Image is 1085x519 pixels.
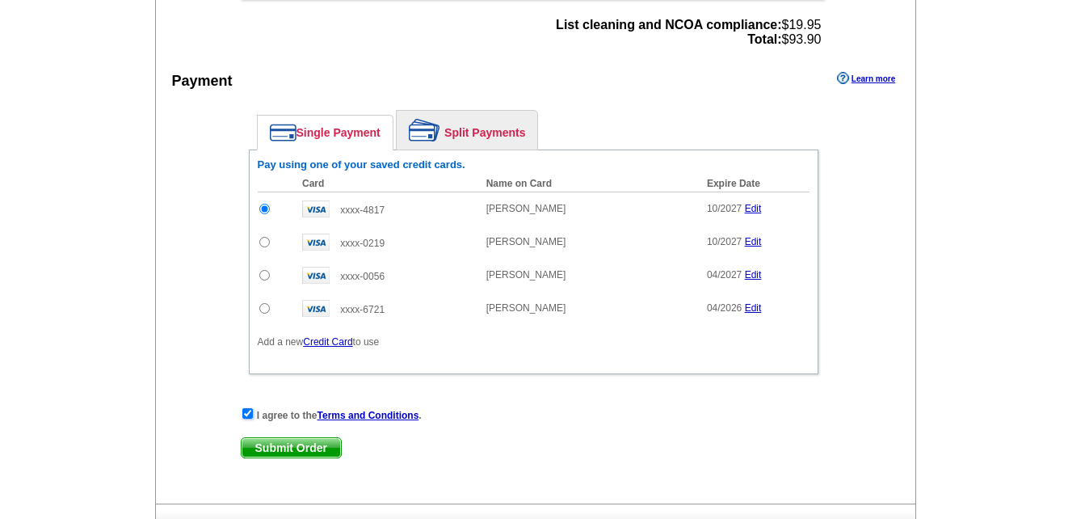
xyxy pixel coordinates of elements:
th: Card [294,175,478,192]
a: Edit [745,269,762,281]
span: 04/2026 [707,302,742,314]
div: Payment [172,70,233,92]
iframe: LiveChat chat widget [762,143,1085,519]
strong: Total: [747,32,781,46]
img: split-payment.png [409,119,440,141]
span: [PERSON_NAME] [486,302,566,314]
a: Edit [745,302,762,314]
img: single-payment.png [270,124,296,141]
span: $19.95 $93.90 [556,18,821,47]
span: 10/2027 [707,236,742,247]
span: 04/2027 [707,269,742,281]
a: Learn more [837,72,895,85]
h6: Pay using one of your saved credit cards. [258,158,810,171]
span: xxxx-0056 [340,271,385,282]
span: [PERSON_NAME] [486,203,566,214]
img: visa.gif [302,234,330,251]
th: Expire Date [699,175,810,192]
span: [PERSON_NAME] [486,236,566,247]
img: visa.gif [302,200,330,217]
span: Submit Order [242,438,341,458]
img: visa.gif [302,267,330,284]
a: Split Payments [397,111,537,150]
th: Name on Card [478,175,699,192]
span: xxxx-4817 [340,205,385,216]
span: [PERSON_NAME] [486,269,566,281]
a: Edit [745,203,762,214]
a: Edit [745,236,762,247]
strong: List cleaning and NCOA compliance: [556,18,781,32]
strong: I agree to the . [257,410,422,421]
img: visa.gif [302,300,330,317]
p: Add a new to use [258,335,810,349]
span: xxxx-0219 [340,238,385,249]
a: Credit Card [303,336,352,348]
span: xxxx-6721 [340,304,385,315]
a: Terms and Conditions [318,410,419,421]
span: 10/2027 [707,203,742,214]
a: Single Payment [258,116,393,150]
